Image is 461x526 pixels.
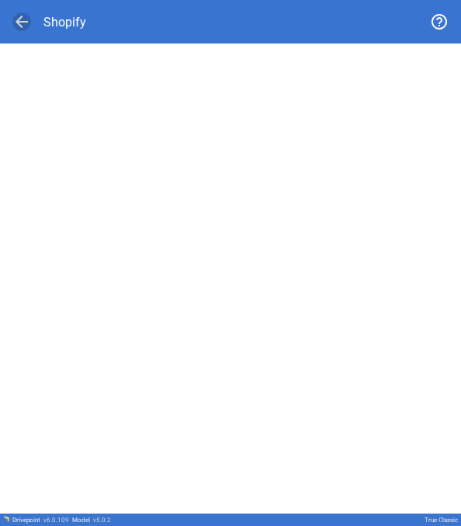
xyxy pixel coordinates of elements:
[43,15,86,30] div: Shopify
[425,517,458,524] div: True Classic
[43,517,69,524] span: v 6.0.109
[12,12,31,31] span: arrow_back
[3,516,9,522] img: Drivepoint
[93,517,111,524] span: v 5.0.2
[72,517,111,524] div: Model
[12,517,69,524] div: Drivepoint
